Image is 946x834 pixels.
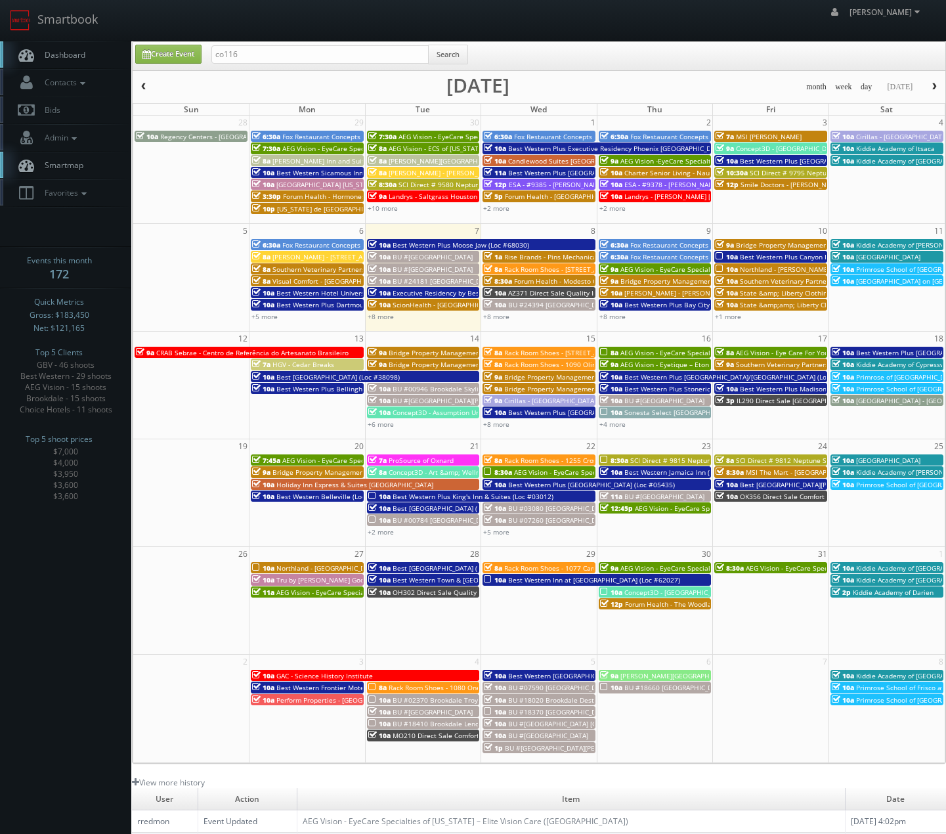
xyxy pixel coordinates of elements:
[368,504,391,513] span: 10a
[625,600,742,609] span: Forum Health - The Woodlands Clinic
[484,396,502,405] span: 9a
[832,384,854,393] span: 10a
[716,144,734,153] span: 9a
[716,168,748,177] span: 10:30a
[483,312,509,321] a: +8 more
[832,240,854,250] span: 10a
[484,180,507,189] span: 12p
[252,204,275,213] span: 10p
[832,132,854,141] span: 10a
[514,276,610,286] span: Forum Health - Modesto Clinic
[600,240,628,250] span: 6:30a
[277,204,458,213] span: [US_STATE] de [GEOGRAPHIC_DATA] - [GEOGRAPHIC_DATA]
[600,265,618,274] span: 9a
[484,575,506,584] span: 10a
[368,575,391,584] span: 10a
[393,563,516,573] span: Best [GEOGRAPHIC_DATA] (Loc #44309)
[252,492,274,501] span: 10a
[600,348,618,357] span: 8a
[252,240,280,250] span: 6:30a
[252,265,270,274] span: 8a
[136,348,154,357] span: 9a
[630,252,795,261] span: Fox Restaurant Concepts - Culinary Dropout - Tempe
[368,420,394,429] a: +6 more
[740,480,915,489] span: Best [GEOGRAPHIC_DATA][PERSON_NAME] (Loc #32091)
[393,300,502,309] span: ScionHealth - [GEOGRAPHIC_DATA]
[136,132,158,141] span: 10a
[484,132,512,141] span: 6:30a
[368,468,387,477] span: 8a
[393,265,473,274] span: BU #[GEOGRAPHIC_DATA]
[251,312,278,321] a: +5 more
[252,144,280,153] span: 7:30a
[393,588,653,597] span: OH302 Direct Sale Quality Inn & Suites [GEOGRAPHIC_DATA] - [GEOGRAPHIC_DATA]
[716,563,744,573] span: 8:30a
[624,492,704,501] span: BU #[GEOGRAPHIC_DATA]
[38,49,85,60] span: Dashboard
[484,456,502,465] span: 8a
[252,276,270,286] span: 8a
[484,480,506,489] span: 10a
[389,468,528,477] span: Concept3D - Art &amp; Wellness Enterprises
[600,600,623,609] span: 12p
[856,144,935,153] span: Kiddie Academy of Itsaca
[736,360,899,369] span: Southern Veterinary Partners - [GEOGRAPHIC_DATA]
[389,168,551,177] span: [PERSON_NAME] - [PERSON_NAME] Columbus Circle
[484,504,506,513] span: 10a
[600,132,628,141] span: 6:30a
[849,7,924,18] span: [PERSON_NAME]
[282,144,527,153] span: AEG Vision - EyeCare Specialties of [US_STATE] – Southwest Orlando Eye Care
[368,132,397,141] span: 7:30a
[484,360,502,369] span: 8a
[483,420,509,429] a: +8 more
[393,575,570,584] span: Best Western Town & [GEOGRAPHIC_DATA] (Loc #05423)
[600,360,618,369] span: 9a
[624,468,748,477] span: Best Western Jamaica Inn (Loc #33141)
[368,384,391,393] span: 10a
[368,252,391,261] span: 10a
[600,156,618,165] span: 9a
[484,372,502,382] span: 9a
[389,348,588,357] span: Bridge Property Management - Bridges at [GEOGRAPHIC_DATA]
[368,527,394,537] a: +2 more
[368,396,391,405] span: 10a
[135,45,202,64] a: Create Event
[38,132,80,143] span: Admin
[393,516,494,525] span: BU #00784 [GEOGRAPHIC_DATA]
[368,240,391,250] span: 10a
[624,288,798,297] span: [PERSON_NAME] - [PERSON_NAME][GEOGRAPHIC_DATA]
[484,252,502,261] span: 1a
[38,187,90,198] span: Favorites
[504,252,653,261] span: Rise Brands - Pins Mechanical [PERSON_NAME]
[276,671,373,680] span: GAC - Science History Institute
[630,240,838,250] span: Fox Restaurant Concepts - Culinary Dropout - [GEOGRAPHIC_DATA]
[600,396,622,405] span: 10a
[832,276,854,286] span: 10a
[504,456,676,465] span: Rack Room Shoes - 1255 Cross Roads Shopping Center
[484,348,502,357] span: 8a
[716,396,735,405] span: 3p
[600,168,622,177] span: 10a
[252,588,274,597] span: 11a
[504,360,627,369] span: Rack Room Shoes - 1090 Olinda Center
[272,276,389,286] span: Visual Comfort - [GEOGRAPHIC_DATA]
[276,588,509,597] span: AEG Vision - EyeCare Specialties of [US_STATE] – [PERSON_NAME] EyeCare
[211,45,429,64] input: Search for Events
[600,588,622,597] span: 10a
[599,204,626,213] a: +2 more
[514,468,777,477] span: AEG Vision - EyeCare Specialties of [US_STATE] – Eyeworks of San Mateo Optometry
[716,252,738,261] span: 10a
[484,276,512,286] span: 8:30a
[508,516,610,525] span: BU #07260 [GEOGRAPHIC_DATA]
[368,516,391,525] span: 10a
[389,144,598,153] span: AEG Vision - ECS of [US_STATE] - [US_STATE] Valley Family Eye Care
[368,312,394,321] a: +8 more
[740,265,863,274] span: Northland - [PERSON_NAME] Commons
[715,312,741,321] a: +1 more
[600,300,622,309] span: 10a
[620,348,896,357] span: AEG Vision - EyeCare Specialties of [US_STATE] – Elite Vision Care ([GEOGRAPHIC_DATA])
[508,156,701,165] span: Candlewood Suites [GEOGRAPHIC_DATA] [GEOGRAPHIC_DATA]
[504,384,699,393] span: Bridge Property Management - Haven at [GEOGRAPHIC_DATA]
[484,516,506,525] span: 10a
[832,588,851,597] span: 2p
